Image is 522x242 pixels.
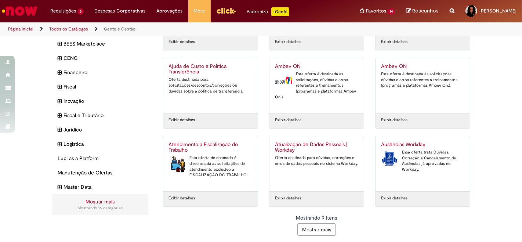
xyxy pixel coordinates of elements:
a: Exibir detalhes [275,39,301,45]
a: Exibir detalhes [169,39,195,45]
ul: Trilhas de página [6,22,342,36]
i: expandir categoria CENG [58,54,62,62]
span: Lupi as a Platform [58,155,142,162]
a: Exibir detalhes [381,39,407,45]
i: expandir categoria Inovação [58,97,62,105]
h2: Ausências Workday [381,142,464,148]
a: Exibir detalhes [275,195,301,201]
div: expandir categoria Fiscal e Tributário Fiscal e Tributário [52,108,148,123]
span: Fiscal e Tributário [64,112,142,119]
i: expandir categoria Fiscal [58,83,62,91]
div: Esta oferta de chamado é direcionada às solicitações de atendimento exclusivo a FISCALIZAÇÃO DO T... [169,155,252,178]
span: Favoritos [366,7,386,15]
div: Esta oferta é destinada às solicitações, dúvidas e erros referentes a treinamentos (programas e p... [275,71,358,100]
span: More [194,7,205,15]
a: Exibir detalhes [381,117,407,123]
i: expandir categoria Jurídico [58,126,62,134]
span: Master Data [64,183,142,191]
img: Ausências Workday [381,149,398,168]
a: Página inicial [8,26,33,32]
img: Ambev ON [275,71,292,90]
div: expandir categoria Master Data Master Data [52,180,148,194]
span: Despesas Corporativas [95,7,146,15]
a: Gente e Gestão [104,26,135,32]
div: Mostrando 9 itens [163,214,471,221]
a: Todos os Catálogos [49,26,88,32]
div: expandir categoria Inovação Inovação [52,94,148,108]
span: Jurídico [64,126,142,133]
div: Esta oferta é destinada às solicitações, dúvidas e erros referentes a treinamentos (programas e p... [381,71,464,89]
h2: Ambev ON [275,64,358,69]
a: Atualização de Dados Pessoais | Workday Oferta destinada para dúvidas, correções e erros de dados... [269,136,364,191]
h2: Ajuda de Custo e Política Transferência [169,64,252,75]
a: Exibir detalhes [275,117,301,123]
i: expandir categoria Logistica [58,140,62,148]
span: Fiscal [64,83,142,90]
div: expandir categoria Fiscal Fiscal [52,79,148,94]
div: expandir categoria Financeiro Financeiro [52,65,148,80]
div: Oferta destinada para dúvidas, correções e erros de dados pessoais no sistema Workday. [275,155,358,166]
img: click_logo_yellow_360x200.png [216,5,236,16]
i: expandir categoria Fiscal e Tributário [58,112,62,120]
div: Oferta destinada para solicitações/descontos/correções ou dúvidas sobre a política de transferência. [169,77,252,94]
button: Mostrar mais [297,223,336,236]
div: Manutenção de Ofertas [52,165,148,180]
a: Ausências Workday Ausências Workday Essa oferta trata Dúvidas, Correção e Cancelamento de Ausênci... [376,136,470,191]
div: expandir categoria Logistica Logistica [52,137,148,151]
div: Lupi as a Platform [52,151,148,166]
i: expandir categoria Master Data [58,183,62,191]
span: Financeiro [64,69,142,76]
h2: Atualização de Dados Pessoais | Workday [275,142,358,153]
a: Exibir detalhes [169,117,195,123]
span: Requisições [50,7,76,15]
div: expandir categoria BEES Marketplace BEES Marketplace [52,36,148,51]
div: expandir categoria CENG CENG [52,51,148,65]
a: Mostrar mais [86,198,115,205]
span: BEES Marketplace [64,40,142,47]
i: expandir categoria BEES Marketplace [58,40,62,48]
span: Inovação [64,97,142,105]
a: Ambev ON Ambev ON Esta oferta é destinada às solicitações, dúvidas e erros referentes a treinamen... [269,58,364,113]
img: ServiceNow [1,4,39,18]
div: Mostrando 15 categorias [58,205,142,211]
span: Aprovações [157,7,183,15]
span: Manutenção de Ofertas [58,169,142,176]
a: Exibir detalhes [381,195,407,201]
span: [PERSON_NAME] [479,8,516,14]
div: Essa oferta trata Dúvidas, Correção e Cancelamento de Ausências já aprovadas no Workday. [381,149,464,173]
a: Ajuda de Custo e Política Transferência Oferta destinada para solicitações/descontos/correções ou... [163,58,258,113]
h2: Ambev ON [381,64,464,69]
div: expandir categoria Jurídico Jurídico [52,122,148,137]
span: 6 [77,8,84,15]
span: Rascunhos [412,7,439,14]
img: Atendimento a Fiscalização do Trabalho [169,155,186,173]
a: Atendimento a Fiscalização do Trabalho Atendimento a Fiscalização do Trabalho Esta oferta de cham... [163,136,258,191]
a: Rascunhos [406,8,439,15]
span: CENG [64,54,142,62]
span: 14 [388,8,395,15]
h2: Atendimento a Fiscalização do Trabalho [169,142,252,153]
p: +GenAi [271,7,289,16]
a: Exibir detalhes [169,195,195,201]
div: Padroniza [247,7,289,16]
a: Ambev ON Esta oferta é destinada às solicitações, dúvidas e erros referentes a treinamentos (prog... [376,58,470,113]
i: expandir categoria Financeiro [58,69,62,77]
span: Logistica [64,140,142,148]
